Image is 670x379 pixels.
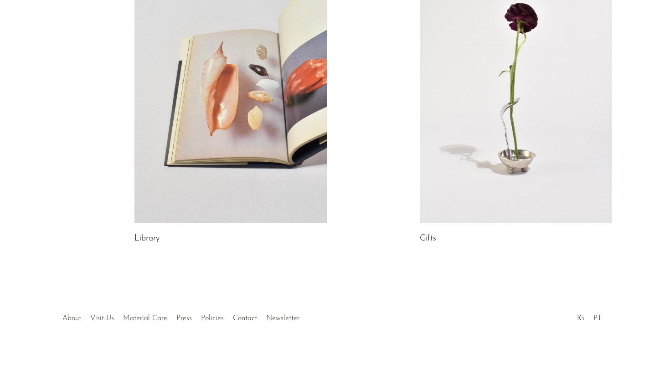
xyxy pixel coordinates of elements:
a: Contact [233,315,257,322]
ul: Quick links [58,307,304,325]
a: About [62,315,81,322]
ul: Social Medias [572,307,606,325]
a: Gifts [420,235,436,243]
a: Visit Us [90,315,114,322]
a: Material Care [123,315,167,322]
a: Library [134,235,160,243]
a: IG [577,315,584,322]
a: Policies [201,315,224,322]
a: Press [176,315,192,322]
a: PT [593,315,602,322]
